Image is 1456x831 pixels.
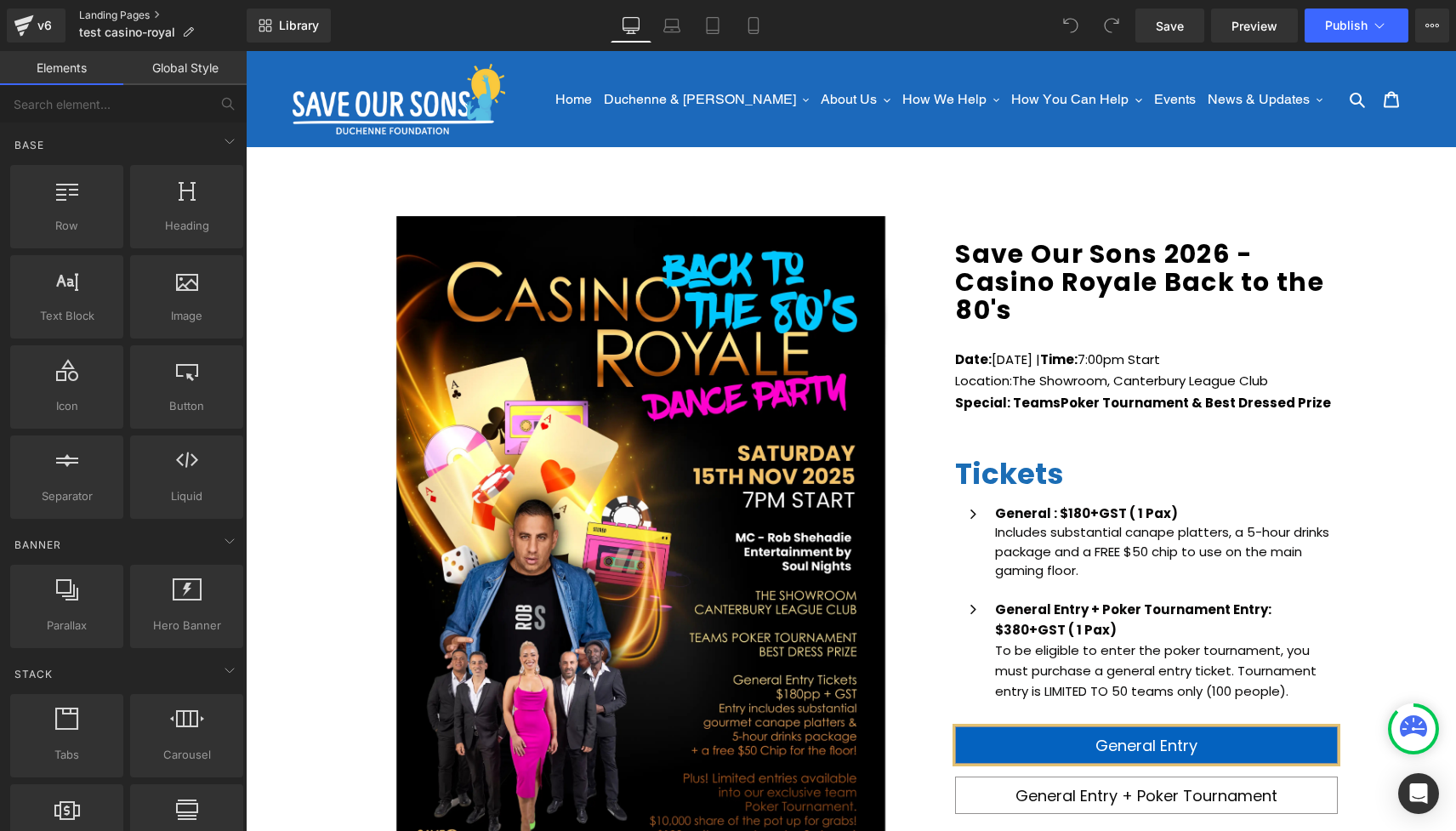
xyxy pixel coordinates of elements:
strong: General Entry + Poker Tournament Entry: [749,549,1026,567]
a: Home [305,38,350,59]
span: General Entry + Poker Tournament [770,734,1032,755]
button: How You Can Help [761,38,901,59]
span: Stack [13,666,54,682]
span: Parallax [15,617,118,635]
span: Duchenne & [PERSON_NAME] [358,40,550,57]
span: Base [13,137,46,153]
a: v6 [7,9,65,43]
span: Row [15,217,118,235]
span: test casino-royal [79,26,175,39]
a: Events [904,38,954,59]
span: Text Block [15,307,118,325]
span: News & Updates [962,40,1064,57]
span: How We Help [657,40,741,57]
button: More [1415,9,1449,43]
button: Undo [1054,9,1088,43]
span: Carousel [135,746,238,764]
button: Publish [1305,9,1408,43]
span: Hero Banner [135,617,238,635]
span: Publish [1325,19,1368,32]
span: Separator [15,487,118,505]
span: Save Our Sons 2026 - Casino Royale Back to the 80's [709,189,1095,273]
span: Special: Teams [709,343,815,361]
a: Mobile [733,9,774,43]
span: Library [279,18,319,33]
span: $380+GST ( 1 Pax) [749,570,871,588]
span: Events [908,40,950,57]
strong: General : $180+GST ( 1 Pax) [749,453,932,471]
span: How You Can Help [765,40,883,57]
span: Icon [15,397,118,415]
span: Image [135,307,238,325]
div: v6 [34,14,55,37]
span: Button [135,397,238,415]
p: Location: [709,319,1095,341]
a: Tablet [692,9,733,43]
p: To be eligible to enter the poker tournament, you must purchase a general entry ticket. Tournamen... [749,589,1092,651]
button: News & Updates [958,38,1082,59]
span: Liquid [135,487,238,505]
button: Duchenne & [PERSON_NAME] [354,38,568,59]
button: Redo [1095,9,1129,43]
a: Laptop [651,9,692,43]
p: Includes substantial canape platters, a 5-hour drinks package and a FREE $50 chip to use on the m... [749,472,1092,530]
a: Global Style [123,51,247,85]
strong: Time: [794,299,832,317]
span: About Us [575,40,631,57]
span: Heading [135,217,238,235]
a: Desktop [611,9,651,43]
img: Save Our Sons Duchenne Foundation [47,13,259,83]
span: Home [310,40,346,57]
span: Poker Tournament & Best Dressed Prize [815,343,1085,361]
a: New Library [247,9,331,43]
a: Landing Pages [79,9,247,22]
span: Save [1156,17,1184,35]
span: Tabs [15,746,118,764]
div: Open Intercom Messenger [1398,773,1439,814]
span: Tickets [709,402,818,443]
a: Preview [1211,9,1298,43]
span: The Showroom, Canterbury League Club [766,321,1022,339]
span: General Entry [850,684,952,705]
button: About Us [571,38,649,59]
button: How We Help [652,38,759,59]
strong: Date: [709,299,746,317]
p: [DATE] | 7:00pm Start [709,298,1095,320]
span: Banner [13,537,63,553]
span: Preview [1231,17,1277,35]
